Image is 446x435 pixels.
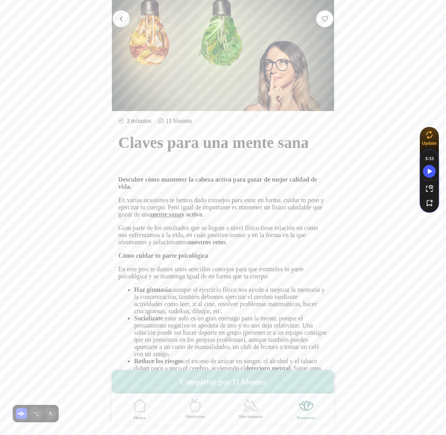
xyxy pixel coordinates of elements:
strong: Reduce los riesgos [134,358,183,364]
span: e [165,315,167,322]
span: aunque e [173,286,196,293]
a: mente sana [151,211,181,218]
strong: Socialízate [134,315,163,322]
span: . [226,239,227,245]
span: nuestros retos [188,239,226,245]
span: En varias ocasiones te hemos dado consejos para estar en forma, cuidar tu peso y ejercitar tu cue... [118,197,324,218]
span: Gran parte de los resultados que se logran a nivel físico tiene relación en cómo nos enfrentamos ... [118,224,318,245]
ion-label: 11 blooms [158,117,192,125]
span: : [134,358,185,364]
span: l ejercicio físico nos ayude a mejorar la memoria y la concentración, también debemos ejercitar e... [134,286,325,314]
span: l exceso de azúcar en sangre, el alcohol y el tabaco dañan poco a poco el cerebro, acelerando el ... [134,358,321,386]
button: Completar por 11 blooms [112,370,334,393]
ion-label: 3 minutos [118,117,152,125]
span: Descubre cómo mantener la cabeza activa para gozar de mejor calidad de vida. [118,176,317,190]
span: y activa [151,211,202,218]
span: Cómo cuidar tu parte psicológica [118,252,208,259]
a: deterioro mental [245,365,290,372]
span: e [185,358,188,364]
span: . [202,211,204,218]
span: En este post te damos unos sencillos consejos para que estimules tu parte psicológica y se manten... [118,266,304,280]
ion-label: Home [134,415,146,421]
ion-label: Nutrición [186,414,205,420]
ion-label: Movimiento [239,414,263,420]
h1: Claves para una mente sana [118,132,328,153]
span: Haz gimnasia: [134,286,173,293]
ion-label: Bienestar [297,415,316,421]
span: : [134,315,165,322]
span: star solo es un gran enemigo para la mente, porque el pensamiento negativo se apodera de uno y no... [134,315,327,357]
